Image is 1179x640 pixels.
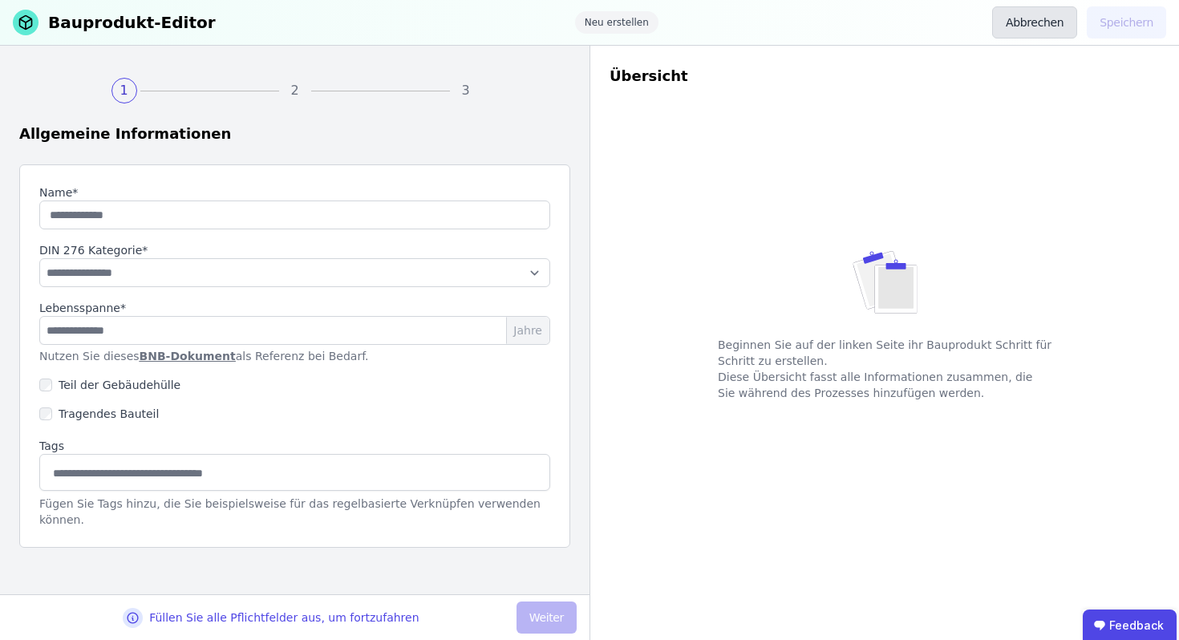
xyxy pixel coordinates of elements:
[111,78,137,103] div: 1
[506,317,549,344] span: Jahre
[52,377,180,393] label: Teil der Gebäudehülle
[39,184,550,201] label: Name*
[517,602,577,634] button: Weiter
[39,242,550,258] label: audits.requiredField
[39,496,550,528] div: Fügen Sie Tags hinzu, die Sie beispielsweise für das regelbasierte Verknüpfen verwenden können.
[453,78,479,103] div: 3
[149,610,419,626] div: Füllen Sie alle Pflichtfelder aus, um fortzufahren
[575,11,658,34] div: Neu erstellen
[992,6,1077,38] button: Abbrechen
[140,350,236,363] a: BNB-Dokument
[39,300,126,316] label: Lebensspanne*
[39,348,550,364] p: Nutzen Sie dieses als Referenz bei Bedarf.
[19,123,570,145] div: Allgemeine Informationen
[52,406,159,422] label: Tragendes Bauteil
[1087,6,1166,38] button: Speichern
[48,11,216,34] div: Bauprodukt-Editor
[39,438,550,454] label: Tags
[705,324,1064,414] span: Beginnen Sie auf der linken Seite ihr Bauprodukt Schritt für Schritt zu erstellen. Diese Übersich...
[282,78,308,103] div: 2
[610,65,1160,87] div: Übersicht
[853,241,918,324] img: BPENotFoundIcon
